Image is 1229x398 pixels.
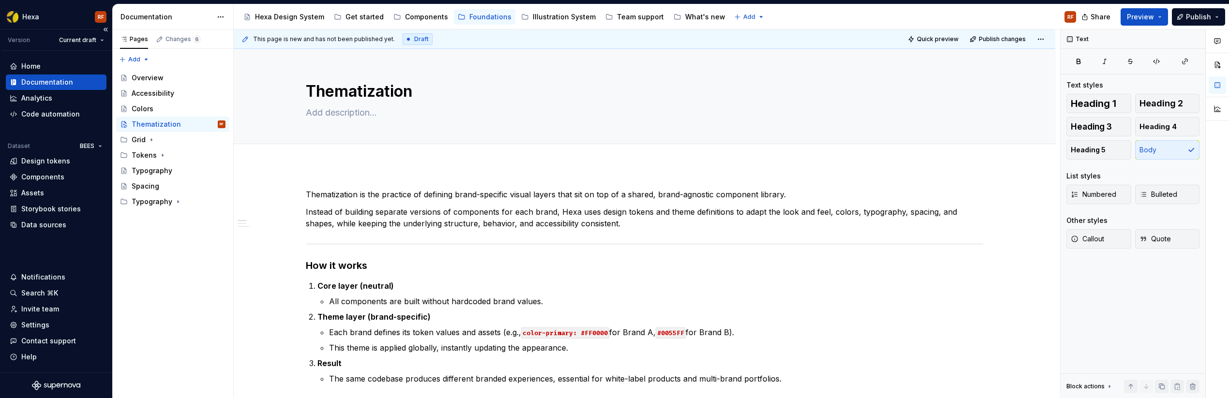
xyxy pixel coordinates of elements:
[132,197,172,206] div: Typography
[6,169,106,185] a: Components
[21,320,49,330] div: Settings
[132,150,157,160] div: Tokens
[306,260,367,271] strong: How it works
[317,358,342,368] strong: Result
[414,35,429,43] span: Draft
[193,35,201,43] span: 6
[656,327,686,339] code: #0055FF
[240,7,729,27] div: Page tree
[165,35,201,43] div: Changes
[6,217,106,233] a: Data sources
[21,220,66,230] div: Data sources
[6,153,106,169] a: Design tokens
[1066,216,1108,225] div: Other styles
[1139,122,1177,132] span: Heading 4
[116,70,229,86] a: Overview
[6,317,106,333] a: Settings
[21,272,65,282] div: Notifications
[390,9,452,25] a: Components
[116,70,229,209] div: Page tree
[21,204,81,214] div: Storybook stories
[601,9,668,25] a: Team support
[1186,12,1211,22] span: Publish
[1071,234,1104,244] span: Callout
[1071,99,1116,108] span: Heading 1
[6,74,106,90] a: Documentation
[7,11,18,23] img: a56d5fbf-f8ab-4a39-9705-6fc7187585ab.png
[128,56,140,63] span: Add
[1071,122,1112,132] span: Heading 3
[306,206,983,229] p: Instead of building separate versions of components for each brand, Hexa uses design tokens and t...
[132,104,153,114] div: Colors
[6,333,106,349] button: Contact support
[306,189,983,200] p: Thematization is the practice of defining brand-specific visual layers that sit on top of a share...
[2,6,110,27] button: HexaRF
[917,35,959,43] span: Quick preview
[1067,13,1074,21] div: RF
[521,327,609,339] code: color-primary: #FF0000
[329,326,983,338] p: Each brand defines its token values and assets (e.g., for Brand A, for Brand B).
[59,36,96,44] span: Current draft
[132,119,181,129] div: Thematization
[1172,8,1225,26] button: Publish
[1066,380,1113,393] div: Block actions
[329,373,983,384] p: The same codebase produces different branded experiences, essential for white-label products and ...
[317,281,394,291] strong: Core layer (neutral)
[8,142,30,150] div: Dataset
[21,172,64,182] div: Components
[533,12,596,22] div: Illustration System
[21,156,70,166] div: Design tokens
[469,12,511,22] div: Foundations
[22,12,39,22] div: Hexa
[329,295,983,307] p: All components are built without hardcoded brand values.
[1121,8,1168,26] button: Preview
[116,132,229,147] div: Grid
[6,90,106,106] a: Analytics
[1135,94,1200,113] button: Heading 2
[6,269,106,285] button: Notifications
[132,73,164,83] div: Overview
[1066,185,1131,204] button: Numbered
[979,35,1026,43] span: Publish changes
[1127,12,1154,22] span: Preview
[120,35,148,43] div: Pages
[454,9,515,25] a: Foundations
[116,53,152,66] button: Add
[98,13,104,21] div: RF
[116,178,229,194] a: Spacing
[21,336,76,346] div: Contact support
[21,77,73,87] div: Documentation
[6,285,106,301] button: Search ⌘K
[116,101,229,117] a: Colors
[132,166,172,176] div: Typography
[1135,117,1200,136] button: Heading 4
[21,188,44,198] div: Assets
[99,23,112,36] button: Collapse sidebar
[1066,140,1131,160] button: Heading 5
[1066,229,1131,249] button: Callout
[1135,229,1200,249] button: Quote
[304,80,981,103] textarea: Thematization
[116,117,229,132] a: ThematizationRF
[220,119,224,129] div: RF
[743,13,755,21] span: Add
[1077,8,1117,26] button: Share
[731,10,767,24] button: Add
[1071,190,1116,199] span: Numbered
[1091,12,1110,22] span: Share
[120,12,212,22] div: Documentation
[6,301,106,317] a: Invite team
[6,185,106,201] a: Assets
[1066,383,1105,390] div: Block actions
[617,12,664,22] div: Team support
[8,36,30,44] div: Version
[32,381,80,390] svg: Supernova Logo
[1139,234,1171,244] span: Quote
[21,93,52,103] div: Analytics
[116,86,229,101] a: Accessibility
[317,312,431,322] strong: Theme layer (brand-specific)
[1066,80,1103,90] div: Text styles
[132,88,174,98] div: Accessibility
[1066,171,1101,181] div: List styles
[1139,190,1177,199] span: Bulleted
